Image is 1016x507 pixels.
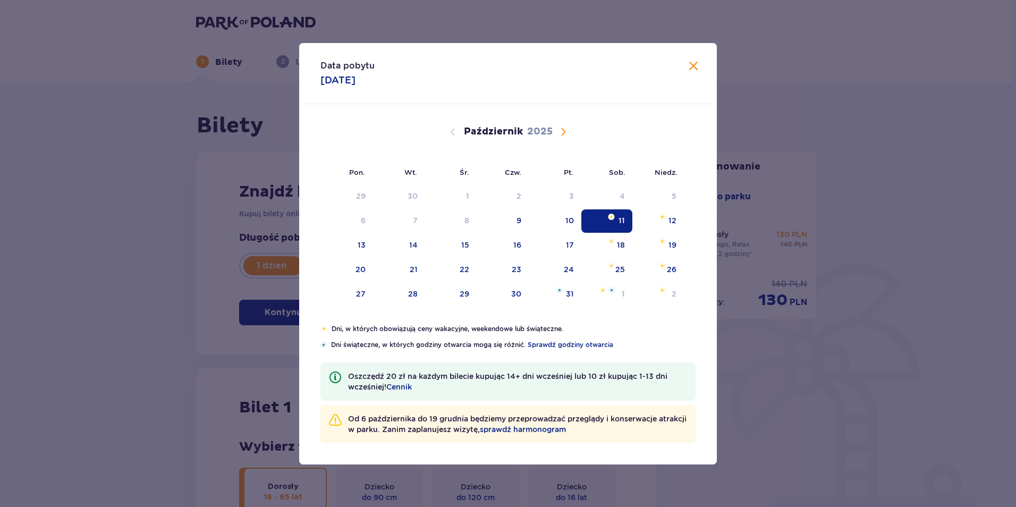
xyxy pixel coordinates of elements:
td: niedziela, 19 października 2025 [632,234,684,257]
div: 29 [460,289,469,299]
div: 20 [355,264,366,275]
p: [DATE] [320,74,355,87]
div: 23 [512,264,521,275]
div: 22 [460,264,469,275]
img: Pomarańczowa gwiazdka [608,263,615,269]
td: Data niedostępna. poniedziałek, 6 października 2025 [320,209,373,233]
td: niedziela, 12 października 2025 [632,209,684,233]
small: Niedz. [655,168,678,176]
div: 21 [410,264,418,275]
div: 8 [464,215,469,226]
img: Pomarańczowa gwiazdka [659,287,666,293]
div: 30 [408,191,418,201]
div: 1 [466,191,469,201]
a: sprawdź harmonogram [480,424,566,435]
img: Niebieska gwiazdka [320,342,327,348]
td: Data niedostępna. niedziela, 5 października 2025 [632,185,684,208]
td: sobota, 1 listopada 2025 [581,283,633,306]
div: 30 [511,289,521,299]
td: niedziela, 2 listopada 2025 [632,283,684,306]
td: sobota, 18 października 2025 [581,234,633,257]
div: 19 [668,240,676,250]
img: Pomarańczowa gwiazdka [659,214,666,220]
div: 3 [569,191,574,201]
td: wtorek, 28 października 2025 [373,283,426,306]
td: czwartek, 16 października 2025 [477,234,529,257]
div: 2 [517,191,521,201]
td: poniedziałek, 13 października 2025 [320,234,373,257]
td: środa, 22 października 2025 [425,258,477,282]
button: Zamknij [687,60,700,73]
small: Pt. [564,168,573,176]
p: Oszczędź 20 zł na każdym bilecie kupując 14+ dni wcześniej lub 10 zł kupując 1-13 dni wcześniej! [348,371,687,392]
button: Następny miesiąc [557,125,570,138]
div: 31 [566,289,574,299]
img: Niebieska gwiazdka [608,287,615,293]
td: Data niedostępna. sobota, 4 października 2025 [581,185,633,208]
div: 16 [513,240,521,250]
a: Sprawdź godziny otwarcia [528,340,613,350]
small: Sob. [609,168,625,176]
td: Data niedostępna. poniedziałek, 29 września 2025 [320,185,373,208]
td: niedziela, 26 października 2025 [632,258,684,282]
td: wtorek, 21 października 2025 [373,258,426,282]
div: 15 [461,240,469,250]
p: Dni świąteczne, w których godziny otwarcia mogą się różnić. [331,340,696,350]
td: czwartek, 23 października 2025 [477,258,529,282]
div: 27 [356,289,366,299]
p: Od 6 października do 19 grudnia będziemy przeprowadzać przeglądy i konserwacje atrakcji w parku. ... [348,413,687,435]
div: 17 [566,240,574,250]
td: wtorek, 14 października 2025 [373,234,426,257]
small: Wt. [404,168,417,176]
div: 2 [672,289,676,299]
td: piątek, 10 października 2025 [529,209,581,233]
small: Śr. [460,168,469,176]
td: Data niedostępna. środa, 1 października 2025 [425,185,477,208]
td: czwartek, 30 października 2025 [477,283,529,306]
div: 12 [668,215,676,226]
img: Pomarańczowa gwiazdka [608,214,615,220]
button: Poprzedni miesiąc [446,125,459,138]
td: Data niedostępna. czwartek, 2 października 2025 [477,185,529,208]
div: 18 [617,240,625,250]
td: piątek, 24 października 2025 [529,258,581,282]
td: środa, 15 października 2025 [425,234,477,257]
p: 2025 [527,125,553,138]
img: Niebieska gwiazdka [556,287,563,293]
img: Pomarańczowa gwiazdka [659,263,666,269]
p: Październik [464,125,523,138]
div: 10 [565,215,574,226]
div: 1 [622,289,625,299]
div: 5 [672,191,676,201]
img: Pomarańczowa gwiazdka [659,238,666,244]
td: piątek, 31 października 2025 [529,283,581,306]
td: poniedziałek, 20 października 2025 [320,258,373,282]
p: Dni, w których obowiązują ceny wakacyjne, weekendowe lub świąteczne. [332,324,696,334]
td: Data zaznaczona. sobota, 11 października 2025 [581,209,633,233]
div: 14 [409,240,418,250]
div: 9 [517,215,521,226]
div: 6 [361,215,366,226]
img: Pomarańczowa gwiazdka [320,326,327,332]
div: 25 [615,264,625,275]
img: Pomarańczowa gwiazdka [608,238,615,244]
img: Pomarańczowa gwiazdka [599,287,606,293]
div: 24 [564,264,574,275]
small: Pon. [349,168,365,176]
td: Data niedostępna. wtorek, 7 października 2025 [373,209,426,233]
td: czwartek, 9 października 2025 [477,209,529,233]
div: 7 [413,215,418,226]
td: środa, 29 października 2025 [425,283,477,306]
td: poniedziałek, 27 października 2025 [320,283,373,306]
p: Data pobytu [320,60,375,72]
td: Data niedostępna. wtorek, 30 września 2025 [373,185,426,208]
td: piątek, 17 października 2025 [529,234,581,257]
a: Cennik [386,382,412,392]
div: 26 [667,264,676,275]
div: 29 [356,191,366,201]
td: Data niedostępna. piątek, 3 października 2025 [529,185,581,208]
div: 13 [358,240,366,250]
